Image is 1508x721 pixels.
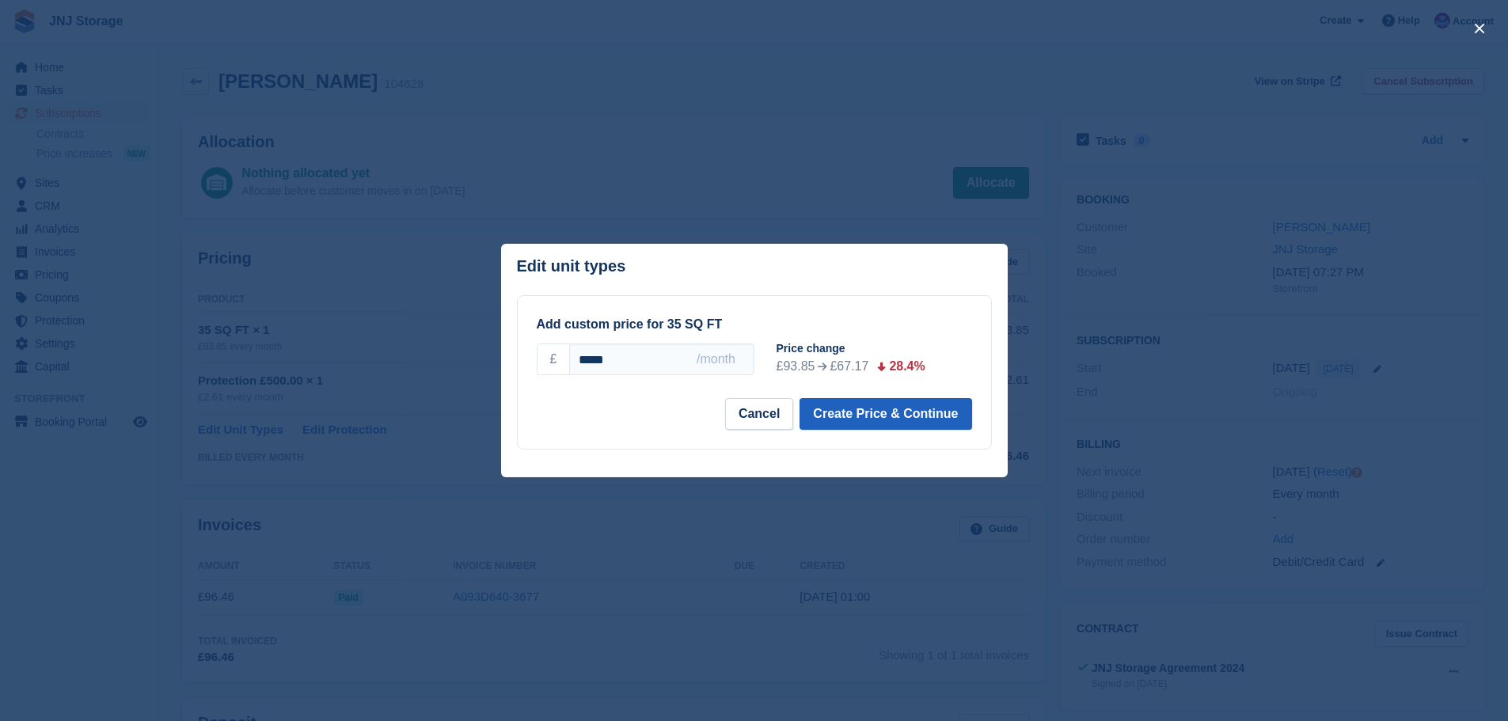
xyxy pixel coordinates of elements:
[830,357,868,376] div: £67.17
[777,340,985,357] div: Price change
[800,398,971,430] button: Create Price & Continue
[517,257,626,275] p: Edit unit types
[725,398,793,430] button: Cancel
[1467,16,1492,41] button: close
[889,357,925,376] div: 28.4%
[537,315,972,334] div: Add custom price for 35 SQ FT
[777,357,815,376] div: £93.85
